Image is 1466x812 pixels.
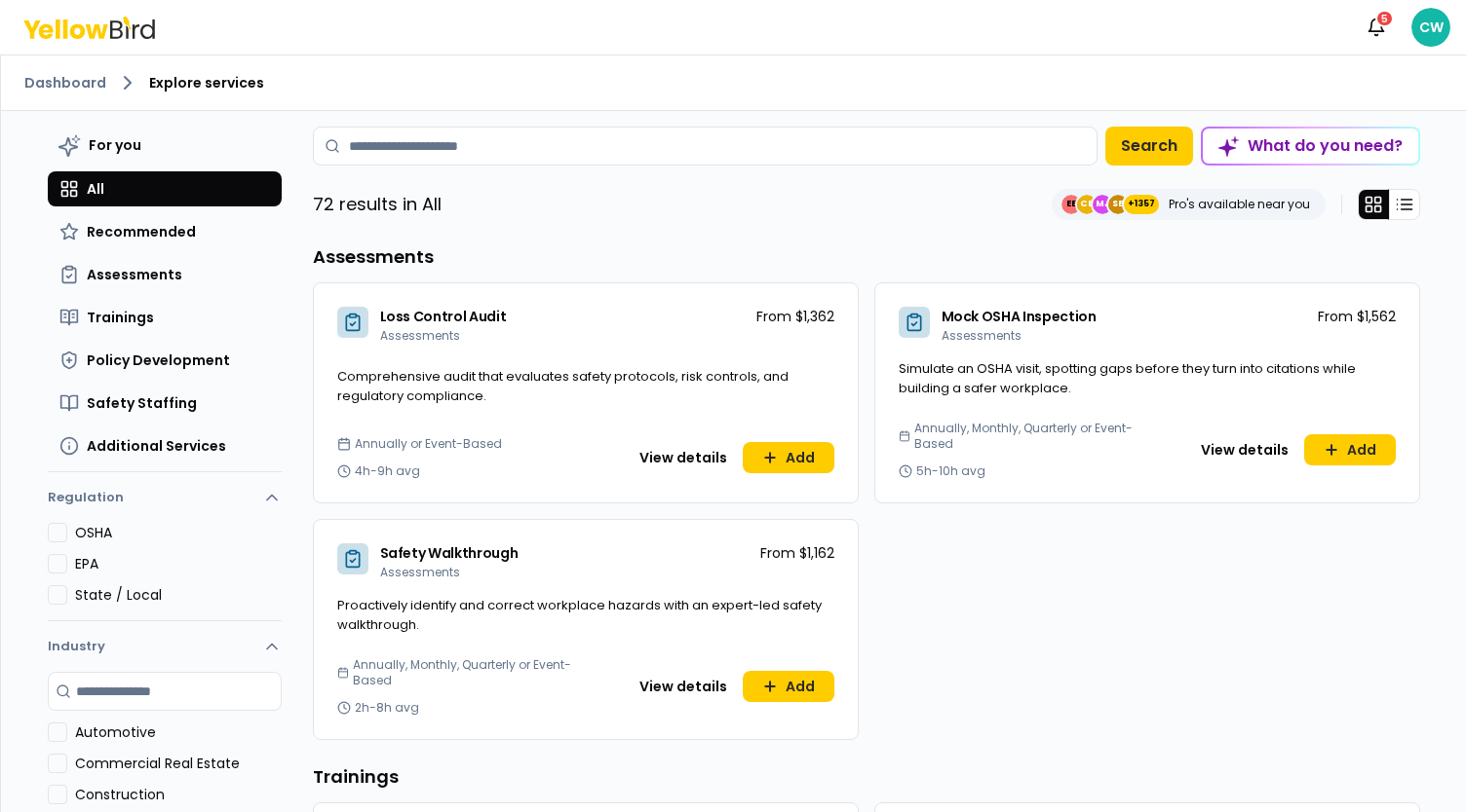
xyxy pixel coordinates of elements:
span: 5h-10h avg [916,463,985,479]
span: Proactively identify and correct workplace hazards with an expert-led safety walkthrough. [337,596,822,634]
span: Policy Development [87,351,230,370]
button: All [48,171,282,206]
h3: Trainings [313,763,1420,791]
button: View details [628,442,739,473]
span: Annually or Event-Based [355,436,502,452]
span: Safety Walkthrough [380,543,519,563]
button: Add [1304,434,1396,465]
p: From $1,362 [756,307,834,326]
span: Comprehensive audit that evaluates safety protocols, risk controls, and regulatory compliance. [337,367,789,405]
button: For you [48,127,282,164]
label: OSHA [75,523,282,542]
p: From $1,162 [760,543,834,563]
span: 2h-8h avg [355,700,419,716]
span: MJ [1093,195,1112,214]
span: Assessments [87,265,182,284]
h3: Assessments [313,243,1420,271]
button: Regulation [48,480,282,523]
button: Trainings [48,300,282,335]
span: Annually, Monthly, Quarterly or Event-Based [353,657,578,688]
div: Regulation [48,523,282,620]
button: Policy Development [48,343,282,378]
label: Construction [75,785,282,804]
button: View details [628,671,739,702]
span: Explore services [149,73,264,92]
span: SE [1108,195,1128,214]
button: Industry [48,621,282,672]
button: Safety Staffing [48,386,282,421]
span: Mock OSHA Inspection [942,307,1097,326]
label: Commercial Real Estate [75,754,282,773]
span: Assessments [942,327,1022,344]
span: Annually, Monthly, Quarterly or Event-Based [914,421,1139,452]
button: What do you need? [1201,127,1420,166]
span: CE [1077,195,1097,214]
button: Add [743,671,834,702]
div: 5 [1375,10,1394,27]
span: For you [89,135,141,155]
a: Dashboard [24,73,106,92]
span: Recommended [87,222,196,241]
nav: breadcrumb [24,71,1443,94]
div: What do you need? [1203,129,1418,164]
span: Trainings [87,308,154,327]
label: EPA [75,554,282,573]
span: Loss Control Audit [380,307,507,326]
span: Assessments [380,564,460,580]
span: Simulate an OSHA visit, spotting gaps before they turn into citations while building a safer work... [899,359,1356,397]
span: +1357 [1128,195,1155,214]
p: From $1,562 [1318,307,1396,326]
button: Assessments [48,257,282,292]
label: Automotive [75,722,282,742]
button: Recommended [48,214,282,249]
span: CW [1411,8,1450,47]
button: Add [743,442,834,473]
label: State / Local [75,585,282,605]
button: 5 [1357,8,1396,47]
button: Additional Services [48,428,282,463]
span: Assessments [380,327,460,344]
p: 72 results in All [313,191,442,218]
p: Pro's available near you [1169,197,1310,212]
span: Safety Staffing [87,393,197,413]
button: View details [1189,434,1300,465]
span: All [87,179,104,199]
span: Additional Services [87,436,226,456]
span: EE [1061,195,1081,214]
span: 4h-9h avg [355,463,420,479]
button: Search [1105,127,1193,166]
